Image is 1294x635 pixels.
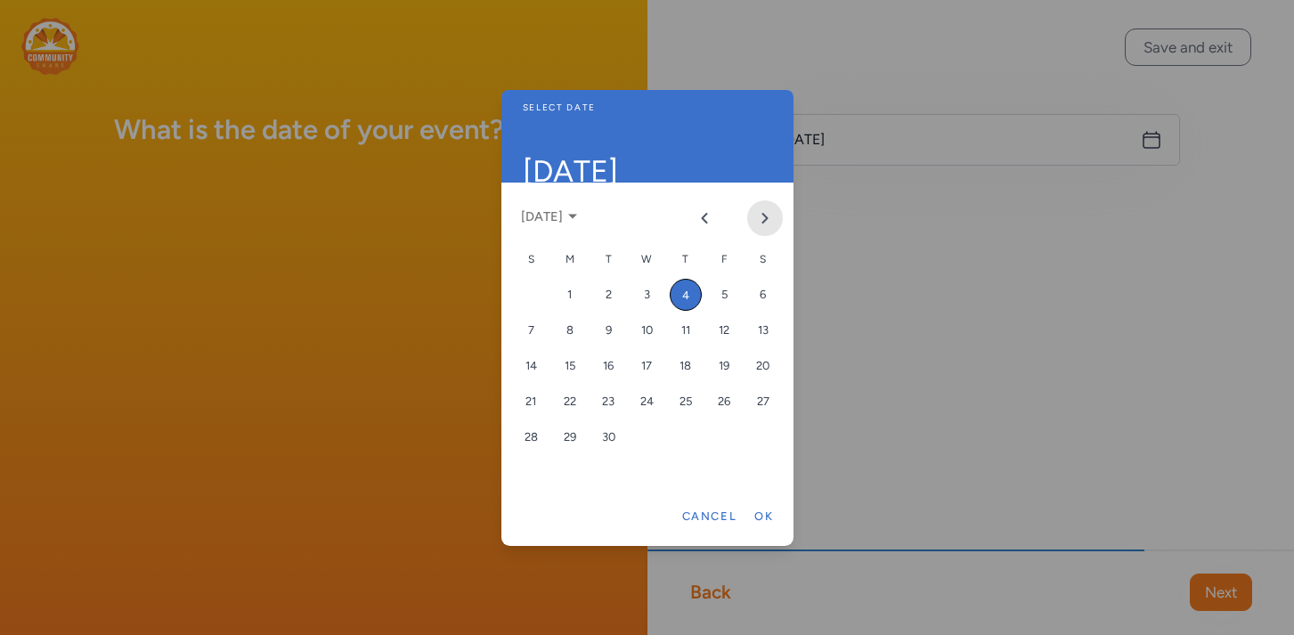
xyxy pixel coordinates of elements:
button: Confirm selection [745,499,782,534]
td: Tue Sep 02 2025 00:00:00 GMT-0700 (Mountain Standard Time) [589,277,627,313]
th: Monday [550,241,589,277]
div: 20 [747,350,779,382]
td: Mon Sep 15 2025 00:00:00 GMT-0700 (Mountain Standard Time) [550,348,589,384]
td: Wed Sep 03 2025 00:00:00 GMT-0700 (Mountain Standard Time) [628,277,666,313]
div: 5 [708,279,740,311]
div: 2 [592,279,624,311]
td: Sat Sep 06 2025 00:00:00 GMT-0700 (Mountain Standard Time) [744,277,782,313]
td: Tue Sep 30 2025 00:00:00 GMT-0700 (Mountain Standard Time) [589,419,627,455]
td: Thu Sep 18 2025 00:00:00 GMT-0700 (Mountain Standard Time) [666,348,704,384]
div: 28 [515,421,547,453]
span: [DATE] [523,161,772,183]
td: Sun Sep 14 2025 00:00:00 GMT-0700 (Mountain Standard Time) [512,348,550,384]
td: Sun Sep 28 2025 00:00:00 GMT-0700 (Mountain Standard Time) [512,419,550,455]
td: Wed Sep 10 2025 00:00:00 GMT-0700 (Mountain Standard Time) [628,313,666,348]
span: Select date [523,97,772,118]
div: 29 [554,421,586,453]
div: 7 [515,314,547,346]
div: 18 [670,350,702,382]
td: Sat Sep 13 2025 00:00:00 GMT-0700 (Mountain Standard Time) [744,313,782,348]
div: 17 [631,350,663,382]
div: 27 [747,386,779,418]
div: 10 [631,314,663,346]
button: Cancel selection [673,499,746,534]
td: Fri Sep 05 2025 00:00:00 GMT-0700 (Mountain Standard Time) [705,277,744,313]
button: Choose year and month [512,191,589,241]
div: 14 [515,350,547,382]
div: 3 [631,279,663,311]
div: 25 [670,386,702,418]
th: Saturday [744,241,782,277]
td: Tue Sep 23 2025 00:00:00 GMT-0700 (Mountain Standard Time) [589,384,627,419]
div: 21 [515,386,547,418]
th: Friday [705,241,744,277]
div: 16 [592,350,624,382]
td: Fri Sep 26 2025 00:00:00 GMT-0700 (Mountain Standard Time) [705,384,744,419]
div: 11 [670,314,702,346]
th: Sunday [512,241,550,277]
button: Previous month [687,200,722,236]
th: Tuesday [589,241,627,277]
div: 1 [554,279,586,311]
div: 15 [554,350,586,382]
td: Mon Sep 01 2025 00:00:00 GMT-0700 (Mountain Standard Time) [550,277,589,313]
td: Mon Sep 22 2025 00:00:00 GMT-0700 (Mountain Standard Time) [550,384,589,419]
td: Sat Sep 27 2025 00:00:00 GMT-0700 (Mountain Standard Time) [744,384,782,419]
div: 24 [631,386,663,418]
div: 4 [670,279,702,311]
button: Next month [747,200,783,236]
div: 30 [592,421,624,453]
div: 8 [554,314,586,346]
td: Sun Sep 21 2025 00:00:00 GMT-0700 (Mountain Standard Time) [512,384,550,419]
th: Wednesday [628,241,666,277]
div: 13 [747,314,779,346]
td: Tue Sep 16 2025 00:00:00 GMT-0700 (Mountain Standard Time) [589,348,627,384]
div: 6 [747,279,779,311]
th: Thursday [666,241,704,277]
td: Thu Sep 11 2025 00:00:00 GMT-0700 (Mountain Standard Time) [666,313,704,348]
div: 12 [708,314,740,346]
td: Thu Sep 04 2025 00:00:00 GMT-0700 (Mountain Standard Time) [666,277,704,313]
td: Sat Sep 20 2025 00:00:00 GMT-0700 (Mountain Standard Time) [744,348,782,384]
td: Thu Sep 25 2025 00:00:00 GMT-0700 (Mountain Standard Time) [666,384,704,419]
div: 26 [708,386,740,418]
td: Fri Sep 12 2025 00:00:00 GMT-0700 (Mountain Standard Time) [705,313,744,348]
td: Sun Sep 07 2025 00:00:00 GMT-0700 (Mountain Standard Time) [512,313,550,348]
div: 23 [592,386,624,418]
td: Mon Sep 08 2025 00:00:00 GMT-0700 (Mountain Standard Time) [550,313,589,348]
td: Mon Sep 29 2025 00:00:00 GMT-0700 (Mountain Standard Time) [550,419,589,455]
div: 19 [708,350,740,382]
td: Fri Sep 19 2025 00:00:00 GMT-0700 (Mountain Standard Time) [705,348,744,384]
div: 22 [554,386,586,418]
td: Wed Sep 24 2025 00:00:00 GMT-0700 (Mountain Standard Time) [628,384,666,419]
td: Wed Sep 17 2025 00:00:00 GMT-0700 (Mountain Standard Time) [628,348,666,384]
td: Tue Sep 09 2025 00:00:00 GMT-0700 (Mountain Standard Time) [589,313,627,348]
div: 9 [592,314,624,346]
